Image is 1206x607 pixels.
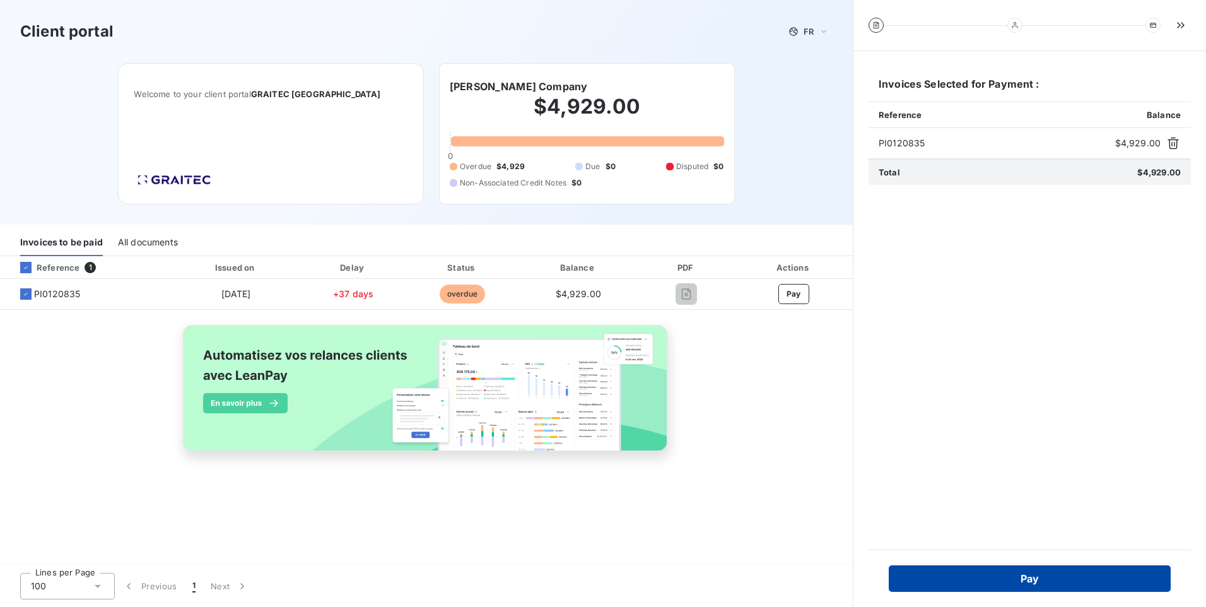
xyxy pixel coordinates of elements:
div: Balance [520,261,636,274]
span: FR [804,27,814,37]
span: Disputed [676,161,708,172]
span: $4,929 [496,161,525,172]
span: 100 [31,580,46,592]
span: GRAITEC [GEOGRAPHIC_DATA] [251,89,381,99]
span: [DATE] [221,288,251,299]
h2: $4,929.00 [450,94,724,132]
h6: [PERSON_NAME] Company [450,79,587,94]
span: $0 [571,177,582,189]
div: All documents [118,230,178,256]
span: Welcome to your client portal [134,89,408,99]
button: 1 [185,573,203,599]
span: Non-Associated Credit Notes [460,177,566,189]
span: Total [879,167,900,177]
div: Delay [303,261,404,274]
div: Status [409,261,515,274]
button: Pay [889,565,1171,592]
div: Issued on [175,261,298,274]
button: Next [203,573,256,599]
button: Pay [778,284,809,304]
span: +37 days [333,288,373,299]
span: $0 [606,161,616,172]
div: PDF [641,261,732,274]
span: overdue [440,285,485,303]
button: Previous [115,573,185,599]
img: Company logo [134,171,214,189]
div: Invoices to be paid [20,230,103,256]
span: $4,929.00 [1137,167,1181,177]
span: Due [585,161,600,172]
span: 1 [192,580,196,592]
span: PI0120835 [879,137,1110,150]
span: $4,929.00 [1115,137,1161,150]
span: Reference [879,110,922,120]
span: $4,929.00 [556,288,601,299]
span: PI0120835 [34,288,80,300]
span: $0 [713,161,723,172]
div: Actions [737,261,850,274]
span: Balance [1147,110,1181,120]
h6: Invoices Selected for Payment : [869,76,1191,102]
span: 1 [85,262,96,273]
span: 0 [448,151,453,161]
div: Reference [10,262,79,273]
span: Overdue [460,161,491,172]
h3: Client portal [20,20,114,43]
img: banner [172,317,681,473]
